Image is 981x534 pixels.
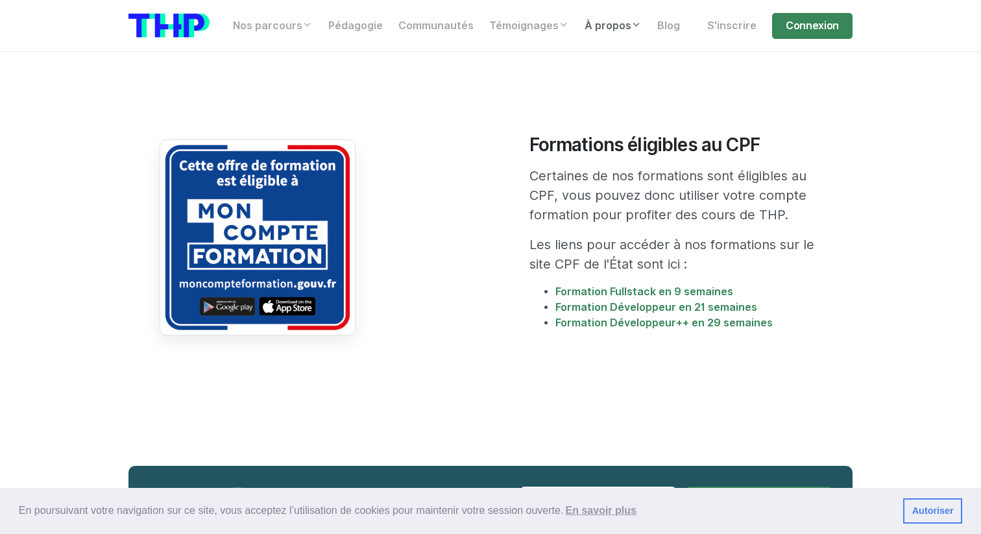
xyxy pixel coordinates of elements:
a: Contactez-nous [686,487,832,526]
a: Formation Développeur en 21 semaines [555,301,757,313]
img: logo Mon Compte Formation [160,140,356,335]
a: Pédagogie [321,13,391,39]
h2: Formations éligibles au CPF [529,134,822,156]
a: À propos [577,13,649,39]
a: Communautés [391,13,481,39]
a: Connexion [772,13,853,39]
a: S'inscrire [699,13,764,39]
a: dismiss cookie message [903,498,962,524]
p: Les liens pour accéder à nos formations sur le site CPF de l'État sont ici : [529,235,822,274]
a: learn more about cookies [563,501,638,520]
a: Formation Développeur++ en 29 semaines [555,317,773,329]
a: Témoignages [481,13,577,39]
a: Voir nos parcours [521,487,675,526]
a: Formation Fullstack en 9 semaines [555,285,733,298]
a: Blog [649,13,688,39]
span: En poursuivant votre navigation sur ce site, vous acceptez l’utilisation de cookies pour mainteni... [19,501,893,520]
p: Certaines de nos formations sont éligibles au CPF, vous pouvez donc utiliser votre compte formati... [529,166,822,225]
img: logo [128,14,210,38]
a: Nos parcours [225,13,321,39]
